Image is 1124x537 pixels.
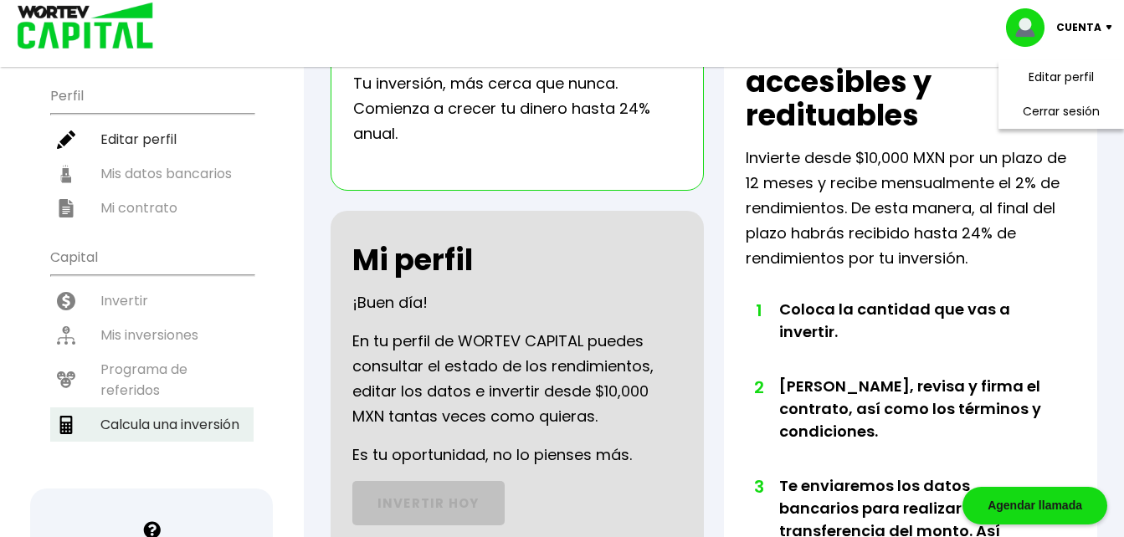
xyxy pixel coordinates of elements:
[50,407,254,442] a: Calcula una inversión
[50,77,254,225] ul: Perfil
[1056,15,1101,40] p: Cuenta
[779,375,1043,474] li: [PERSON_NAME], revisa y firma el contrato, así como los términos y condiciones.
[962,487,1107,524] div: Agendar llamada
[50,238,254,483] ul: Capital
[746,32,1075,132] h2: Inversiones simples, accesibles y redituables
[779,298,1043,375] li: Coloca la cantidad que vas a invertir.
[352,329,682,429] p: En tu perfil de WORTEV CAPITAL puedes consultar el estado de los rendimientos, editar los datos e...
[754,298,762,323] span: 1
[353,71,681,146] p: Tu inversión, más cerca que nunca. Comienza a crecer tu dinero hasta 24% anual.
[1029,69,1094,86] a: Editar perfil
[352,442,632,468] p: Es tu oportunidad, no lo pienses más.
[352,481,505,525] a: INVERTIR HOY
[754,375,762,400] span: 2
[746,146,1075,271] p: Invierte desde $10,000 MXN por un plazo de 12 meses y recibe mensualmente el 2% de rendimientos. ...
[352,243,473,277] h2: Mi perfil
[1006,8,1056,47] img: profile-image
[352,290,428,315] p: ¡Buen día !
[57,416,75,434] img: calculadora-icon.17d418c4.svg
[754,474,762,499] span: 3
[57,130,75,149] img: editar-icon.952d3147.svg
[50,122,254,156] a: Editar perfil
[1101,25,1124,30] img: icon-down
